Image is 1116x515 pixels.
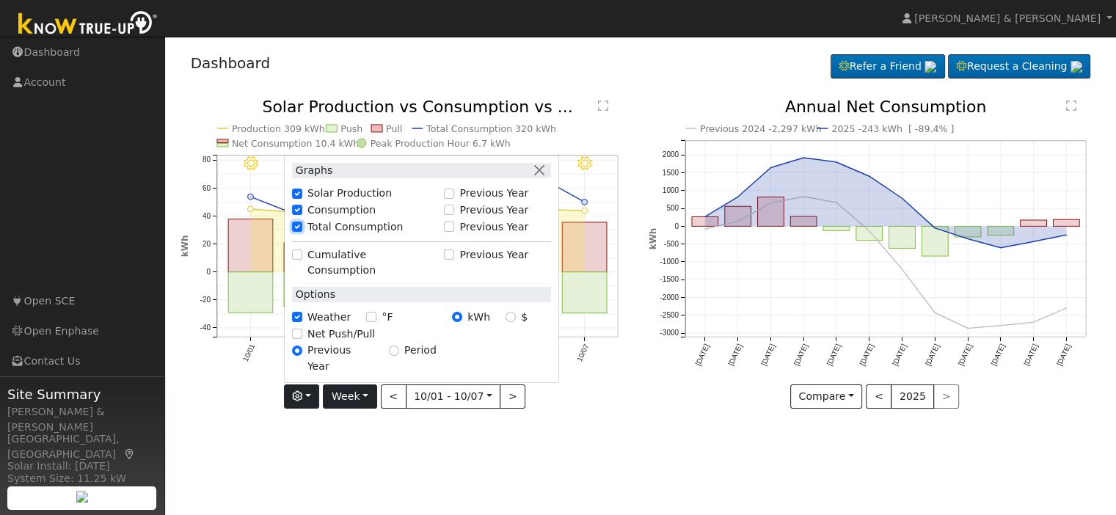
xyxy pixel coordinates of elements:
rect: onclick="" [1054,220,1080,227]
input: Previous Year [444,249,454,260]
text: [DATE] [759,343,776,367]
circle: onclick="" [965,236,971,242]
circle: onclick="" [767,165,773,171]
label: Previous Year [460,247,529,263]
circle: onclick="" [247,206,253,212]
button: < [866,384,891,409]
text: 500 [666,205,679,213]
rect: onclick="" [562,222,607,272]
label: Previous Year [307,343,373,373]
img: retrieve [76,491,88,503]
circle: onclick="" [965,326,971,332]
circle: onclick="" [998,245,1004,251]
circle: onclick="" [867,174,872,180]
circle: onclick="" [899,196,905,202]
label: Period [404,343,437,358]
i: 10/07 - Clear [577,156,592,171]
a: Request a Cleaning [948,54,1090,79]
div: System Size: 11.25 kW [7,471,157,486]
label: kWh [467,310,490,325]
text: [DATE] [990,343,1007,367]
text: 0 [206,268,211,276]
text: -2500 [660,311,679,319]
input: Period [389,346,399,356]
rect: onclick="" [922,227,948,257]
text:  [598,100,608,112]
text: -20 [200,296,211,304]
circle: onclick="" [800,155,806,161]
input: °F [366,312,376,322]
input: kWh [452,312,462,322]
div: [PERSON_NAME] & [PERSON_NAME] [7,404,157,435]
input: Previous Year [444,205,454,215]
img: Know True-Up [11,8,165,41]
text: -500 [664,240,679,248]
span: [PERSON_NAME] & [PERSON_NAME] [914,12,1101,24]
input: Consumption [292,205,302,215]
circle: onclick="" [582,208,588,214]
rect: onclick="" [562,272,607,313]
circle: onclick="" [1031,320,1037,326]
text: [DATE] [726,343,743,367]
text: 10/01 [241,343,257,363]
rect: onclick="" [692,217,718,227]
text: [DATE] [792,343,809,367]
text: [DATE] [693,343,710,367]
text: 80 [202,156,211,164]
text: kWh [180,235,190,257]
text: Solar Production vs Consumption vs ... [262,98,573,116]
a: Dashboard [191,54,271,72]
input: Previous Year [292,346,302,356]
rect: onclick="" [757,197,784,227]
text: Net Consumption 10.4 kWh [232,138,360,149]
rect: onclick="" [955,227,981,238]
div: Solar Install: [DATE] [7,459,157,474]
label: Total Consumption [307,219,404,235]
text: -1500 [660,276,679,284]
circle: onclick="" [1064,305,1070,311]
span: Site Summary [7,384,157,404]
text: 10/07 [575,343,591,363]
button: 2025 [891,384,934,409]
input: $ [506,312,516,322]
label: Options [292,287,335,302]
label: Consumption [307,202,376,218]
label: °F [382,310,393,325]
button: < [381,384,406,409]
text: -40 [200,324,211,332]
img: retrieve [1071,61,1082,73]
text: kWh [648,228,658,250]
label: Graphs [292,163,333,178]
circle: onclick="" [734,194,740,200]
label: Solar Production [307,186,392,201]
button: Week [323,384,376,409]
circle: onclick="" [932,225,938,231]
rect: onclick="" [228,219,273,272]
input: Net Push/Pull [292,329,302,339]
input: Previous Year [444,222,454,232]
circle: onclick="" [932,310,938,316]
input: Weather [292,312,302,322]
rect: onclick="" [228,272,273,313]
text: [DATE] [891,343,908,367]
text: 1500 [662,169,679,177]
circle: onclick="" [998,323,1004,329]
input: Total Consumption [292,222,302,232]
label: Previous Year [460,186,529,201]
circle: onclick="" [247,194,253,200]
text: -1000 [660,258,679,266]
input: Cumulative Consumption [292,249,302,260]
text: [DATE] [924,343,941,367]
rect: onclick="" [790,216,817,226]
text: 40 [202,212,211,220]
circle: onclick="" [582,200,588,205]
circle: onclick="" [800,194,806,200]
circle: onclick="" [734,219,740,224]
rect: onclick="" [724,207,751,227]
label: Previous Year [460,219,529,235]
div: [GEOGRAPHIC_DATA], [GEOGRAPHIC_DATA] [7,431,157,462]
rect: onclick="" [856,227,883,241]
text:  [1066,100,1076,112]
circle: onclick="" [701,227,707,233]
rect: onclick="" [988,227,1014,235]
